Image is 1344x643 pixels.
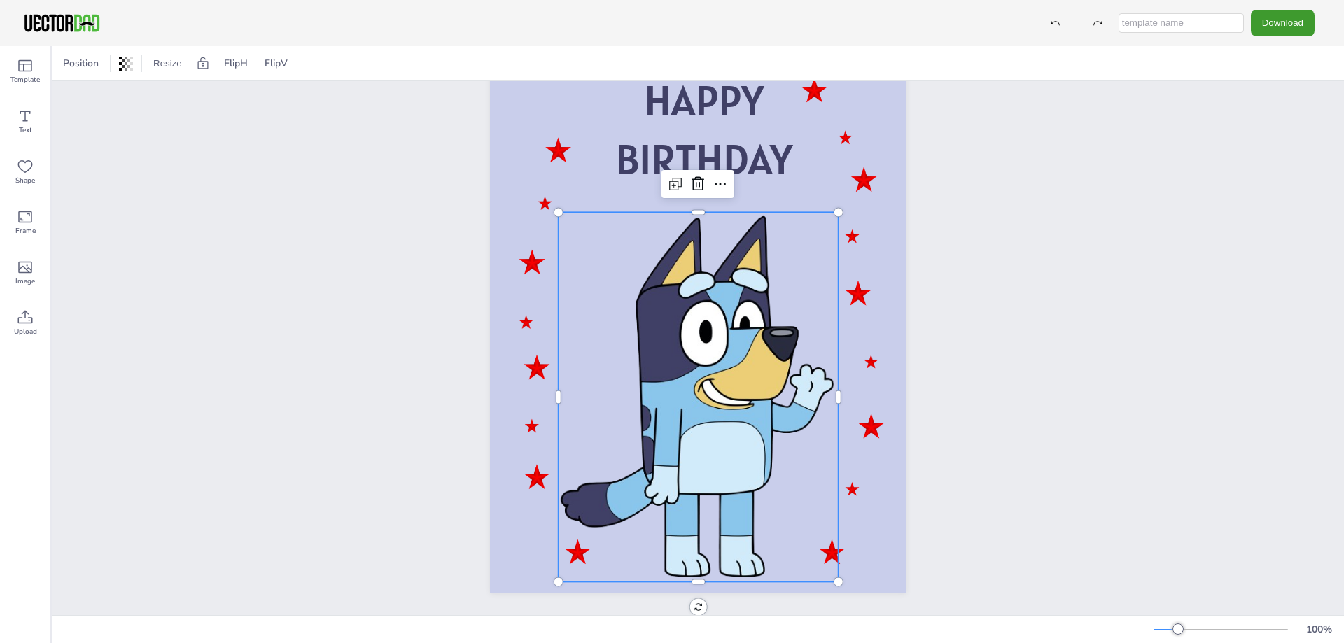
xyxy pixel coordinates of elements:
span: Text [19,125,32,136]
span: Template [10,74,40,85]
span: HAPPY [644,73,764,127]
span: Upload [14,326,37,337]
span: Frame [15,225,36,236]
input: template name [1119,13,1244,33]
img: VectorDad-1.png [22,13,101,34]
div: 100 % [1302,623,1336,636]
span: FlipH [221,54,251,73]
span: Image [15,276,35,287]
span: BIRTHDAY [615,132,792,186]
span: FlipV [262,54,290,73]
span: Position [60,57,101,70]
button: Download [1251,10,1315,36]
span: Shape [15,175,35,186]
button: Resize [148,52,188,75]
